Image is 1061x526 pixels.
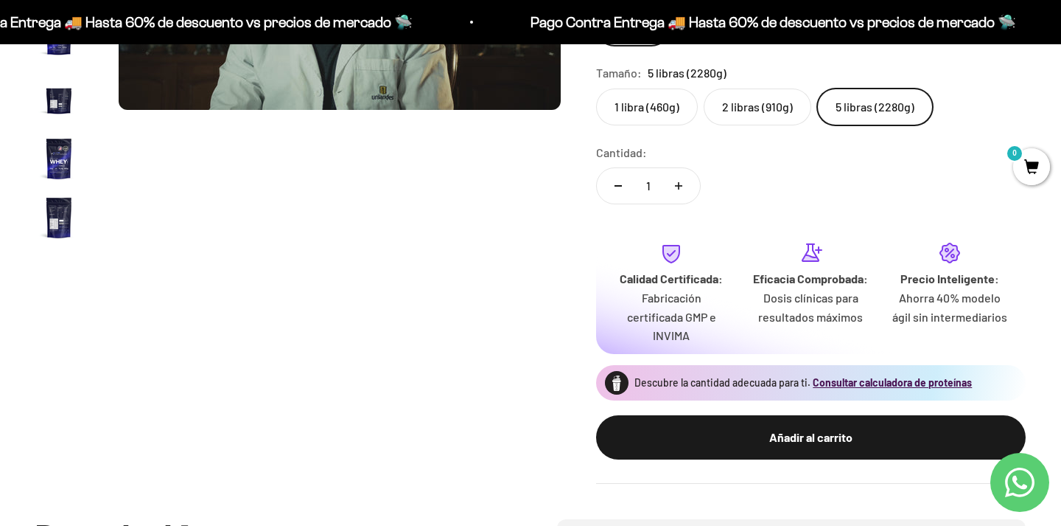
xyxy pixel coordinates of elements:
[813,376,972,390] button: Consultar calculadora de proteínas
[523,10,1009,34] p: Pago Contra Entrega 🚚 Hasta 60% de descuento vs precios de mercado 🛸
[18,24,305,58] p: ¿Qué te haría sentir más seguro de comprar este producto?
[626,428,996,447] div: Añadir al carrito
[892,288,1008,326] p: Ahorra 40% modelo ágil sin intermediarios
[35,76,83,123] img: Proteína Whey - Vainilla
[241,221,304,246] span: Enviar
[18,70,305,96] div: Más información sobre los ingredientes
[753,271,868,286] strong: Eficacia Comprobada:
[596,63,642,83] legend: Tamaño:
[35,194,83,241] img: Proteína Whey - Vainilla
[1006,145,1023,162] mark: 0
[35,194,83,246] button: Ir al artículo 7
[657,168,700,204] button: Aumentar cantidad
[18,188,305,214] div: Un mejor precio
[753,288,869,326] p: Dosis clínicas para resultados máximos
[634,376,810,389] span: Descubre la cantidad adecuada para ti.
[35,76,83,128] button: Ir al artículo 5
[596,415,1026,460] button: Añadir al carrito
[597,168,640,204] button: Reducir cantidad
[18,100,305,125] div: Reseñas de otros clientes
[605,371,628,395] img: Proteína
[1013,160,1050,176] a: 0
[648,63,726,83] span: 5 libras (2280g)
[900,271,999,286] strong: Precio Inteligente:
[18,129,305,155] div: Una promoción especial
[35,135,83,187] button: Ir al artículo 6
[18,159,305,184] div: Un video del producto
[620,271,723,286] strong: Calidad Certificada:
[614,288,729,345] p: Fabricación certificada GMP e INVIMA
[35,135,83,182] img: Proteína Whey - Vainilla
[239,221,305,246] button: Enviar
[596,143,647,162] label: Cantidad:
